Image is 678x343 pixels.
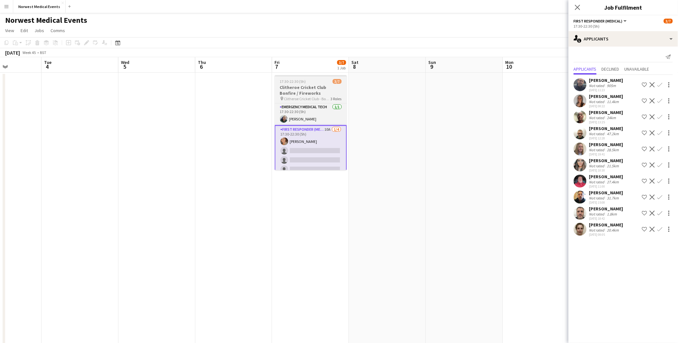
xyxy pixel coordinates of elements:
[21,28,28,33] span: Edit
[574,19,628,23] button: First Responder (Medical)
[589,110,623,115] div: [PERSON_NAME]
[606,180,620,184] div: 27.4km
[331,96,342,101] span: 3 Roles
[198,59,206,65] span: Thu
[589,131,606,136] div: Not rated
[589,233,623,237] div: [DATE] 08:05
[606,212,618,216] div: 1.8km
[589,88,623,92] div: [DATE] 11:23
[589,136,623,140] div: [DATE] 12:28
[625,67,649,71] span: Unavailable
[606,83,618,88] div: 905m
[589,190,623,196] div: [PERSON_NAME]
[352,59,359,65] span: Sat
[275,84,347,96] h3: Clitheroe Cricket Club Bonfire / Fireworks
[5,49,20,56] div: [DATE]
[18,26,31,35] a: Edit
[333,79,342,84] span: 3/7
[5,28,14,33] span: View
[589,222,623,228] div: [PERSON_NAME]
[275,75,347,170] app-job-card: 17:30-22:30 (5h)3/7Clitheroe Cricket Club Bonfire / Fireworks Clitheroe Cricket Club - Bonfire & ...
[589,126,623,131] div: [PERSON_NAME]
[589,212,606,216] div: Not rated
[602,67,619,71] span: Declined
[589,196,606,200] div: Not rated
[34,28,44,33] span: Jobs
[120,63,129,70] span: 5
[5,15,87,25] h1: Norwest Medical Events
[44,59,51,65] span: Tue
[428,63,436,70] span: 9
[589,163,606,168] div: Not rated
[574,67,597,71] span: Applicants
[589,228,606,233] div: Not rated
[280,79,306,84] span: 17:30-22:30 (5h)
[589,77,623,83] div: [PERSON_NAME]
[589,142,623,147] div: [PERSON_NAME]
[337,60,346,65] span: 3/7
[606,147,620,152] div: 28.5km
[589,147,606,152] div: Not rated
[589,93,623,99] div: [PERSON_NAME]
[21,50,37,55] span: Week 45
[574,24,673,29] div: 17:30-22:30 (5h)
[589,216,623,221] div: [DATE] 18:42
[589,99,606,104] div: Not rated
[40,50,46,55] div: BST
[51,28,65,33] span: Comms
[589,104,623,108] div: [DATE] 08:22
[606,228,620,233] div: 20.4km
[275,125,347,176] app-card-role: First Responder (Medical)10A1/417:30-22:30 (5h)[PERSON_NAME]
[3,26,17,35] a: View
[589,184,623,189] div: [DATE] 11:00
[589,83,606,88] div: Not rated
[43,63,51,70] span: 4
[275,103,347,125] app-card-role: Emergency Medical Tech1/117:30-22:30 (5h)[PERSON_NAME]
[606,99,620,104] div: 11.4km
[351,63,359,70] span: 8
[197,63,206,70] span: 6
[121,59,129,65] span: Wed
[284,96,331,101] span: Clitheroe Cricket Club - Bonfire & Fireworks
[338,66,346,70] div: 1 Job
[589,174,623,180] div: [PERSON_NAME]
[569,3,678,12] h3: Job Fulfilment
[32,26,47,35] a: Jobs
[589,120,623,124] div: [DATE] 13:25
[606,115,618,120] div: 24km
[589,152,623,156] div: [DATE] 19:41
[606,163,620,168] div: 21.5km
[574,19,623,23] span: First Responder (Medical)
[589,158,623,163] div: [PERSON_NAME]
[275,59,280,65] span: Fri
[569,31,678,47] div: Applicants
[48,26,68,35] a: Comms
[589,168,623,172] div: [DATE] 10:30
[13,0,66,13] button: Norwest Medical Events
[589,180,606,184] div: Not rated
[506,59,514,65] span: Mon
[589,206,623,212] div: [PERSON_NAME]
[429,59,436,65] span: Sun
[664,19,673,23] span: 3/7
[606,131,620,136] div: 47.2km
[606,196,620,200] div: 31.7km
[589,200,623,205] div: [DATE] 15:08
[505,63,514,70] span: 10
[589,115,606,120] div: Not rated
[274,63,280,70] span: 7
